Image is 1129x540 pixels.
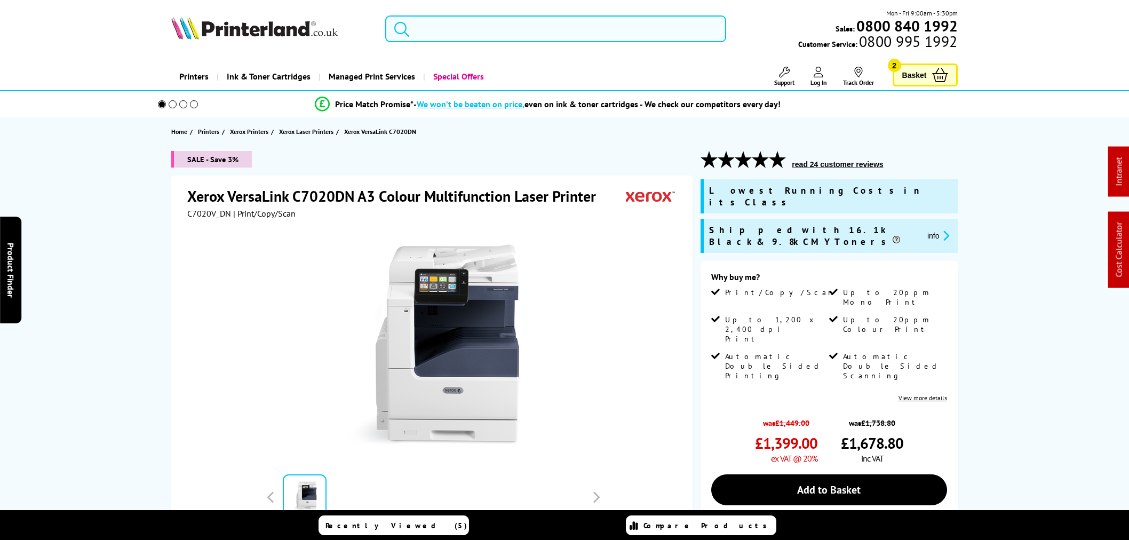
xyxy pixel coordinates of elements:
[725,315,826,344] span: Up to 1,200 x 2,400 dpi Print
[187,208,231,219] span: C7020V_DN
[774,67,794,86] a: Support
[857,36,957,46] span: 0800 995 1992
[774,78,794,86] span: Support
[725,352,826,380] span: Automatic Double Sided Printing
[643,521,773,530] span: Compare Products
[843,315,944,334] span: Up to 20ppm Colour Print
[230,126,268,137] span: Xerox Printers
[230,126,271,137] a: Xerox Printers
[5,243,16,298] span: Product Finder
[414,99,781,109] div: - even on ink & toner cartridges - We check our competitors every day!
[843,67,874,86] a: Track Order
[924,229,952,242] button: promo-description
[417,99,524,109] span: We won’t be beaten on price,
[319,515,469,535] a: Recently Viewed (5)
[841,412,903,428] span: was
[789,160,886,169] button: read 24 customer reviews
[709,224,919,248] span: Shipped with 16.1k Black & 9.8k CMY Toners
[171,63,217,90] a: Printers
[899,394,947,402] a: View more details
[836,23,855,34] span: Sales:
[171,151,252,168] span: SALE - Save 3%
[187,186,607,206] h1: Xerox VersaLink C7020DN A3 Colour Multifunction Laser Printer
[775,418,809,428] strike: £1,449.00
[233,208,296,219] span: | Print/Copy/Scan
[423,63,492,90] a: Special Offers
[626,515,776,535] a: Compare Products
[1114,223,1124,277] a: Cost Calculator
[711,272,947,288] div: Why buy me?
[171,16,371,42] a: Printerland Logo
[711,474,947,505] a: Add to Basket
[227,63,311,90] span: Ink & Toner Cartridges
[861,453,884,464] span: inc VAT
[171,16,338,39] img: Printerland Logo
[843,288,944,307] span: Up to 20ppm Mono Print
[893,63,958,86] a: Basket 2
[861,418,895,428] strike: £1,738.80
[319,63,423,90] a: Managed Print Services
[855,21,958,31] a: 0800 840 1992
[725,288,835,297] span: Print/Copy/Scan
[888,59,901,72] span: 2
[902,68,927,82] span: Basket
[198,126,219,137] span: Printers
[217,63,319,90] a: Ink & Toner Cartridges
[171,126,187,137] span: Home
[279,126,333,137] span: Xerox Laser Printers
[843,352,944,380] span: Automatic Double Sided Scanning
[344,126,419,137] a: Xerox VersaLink C7020DN
[841,433,903,453] span: £1,678.80
[329,240,538,449] img: Xerox VersaLink C7020DN
[886,8,958,18] span: Mon - Fri 9:00am - 5:30pm
[198,126,222,137] a: Printers
[325,521,467,530] span: Recently Viewed (5)
[755,433,817,453] span: £1,399.00
[344,126,416,137] span: Xerox VersaLink C7020DN
[810,78,827,86] span: Log In
[771,453,817,464] span: ex VAT @ 20%
[798,36,957,49] span: Customer Service:
[626,186,675,206] img: Xerox
[755,412,817,428] span: was
[856,16,958,36] b: 0800 840 1992
[1114,157,1124,186] a: Intranet
[335,99,414,109] span: Price Match Promise*
[143,95,952,114] li: modal_Promise
[171,126,190,137] a: Home
[709,185,952,208] span: Lowest Running Costs in its Class
[279,126,336,137] a: Xerox Laser Printers
[810,67,827,86] a: Log In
